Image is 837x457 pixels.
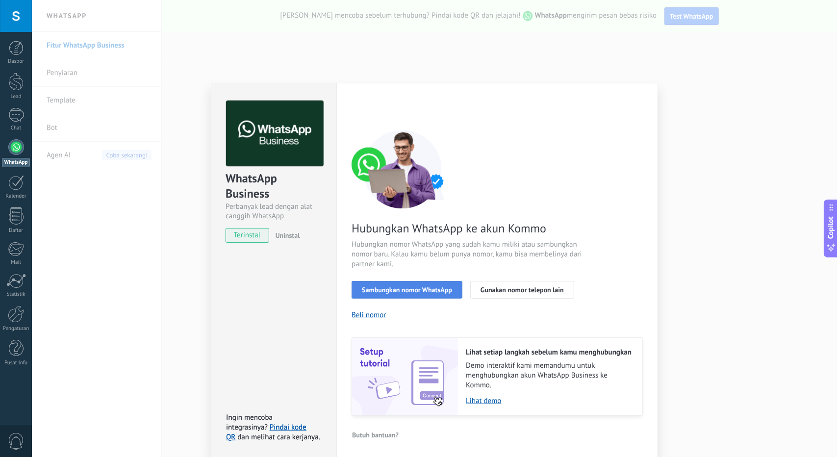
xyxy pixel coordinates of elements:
[2,228,30,234] div: Daftar
[2,58,30,65] div: Dasbor
[352,130,455,208] img: connect number
[481,286,564,293] span: Gunakan nomor telepon lain
[2,360,30,366] div: Pusat Info
[2,259,30,266] div: Mail
[2,193,30,200] div: Kalender
[226,202,322,221] div: Perbanyak lead dengan alat canggih WhatsApp
[226,228,269,243] span: terinstal
[2,125,30,131] div: Chat
[2,158,30,167] div: WhatsApp
[276,231,300,240] span: Uninstal
[362,286,452,293] span: Sambungkan nomor WhatsApp
[466,396,633,406] a: Lihat demo
[2,291,30,298] div: Statistik
[237,432,320,442] span: dan melihat cara kerjanya.
[470,281,574,299] button: Gunakan nomor telepon lain
[352,221,585,236] span: Hubungkan WhatsApp ke akun Kommo
[352,310,386,320] button: Beli nomor
[352,281,462,299] button: Sambungkan nomor WhatsApp
[352,428,399,442] button: Butuh bantuan?
[2,94,30,100] div: Lead
[826,217,836,239] span: Copilot
[272,228,300,243] button: Uninstal
[226,413,273,432] span: Ingin mencoba integrasinya?
[226,171,322,202] div: WhatsApp Business
[352,432,399,438] span: Butuh bantuan?
[466,361,633,390] span: Demo interaktif kami memandumu untuk menghubungkan akun WhatsApp Business ke Kommo.
[226,423,306,442] a: Pindai kode QR
[352,240,585,269] span: Hubungkan nomor WhatsApp yang sudah kamu miliki atau sambungkan nomor baru. Kalau kamu belum puny...
[226,101,324,167] img: logo_main.png
[466,348,633,357] h2: Lihat setiap langkah sebelum kamu menghubungkan
[2,326,30,332] div: Pengaturan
